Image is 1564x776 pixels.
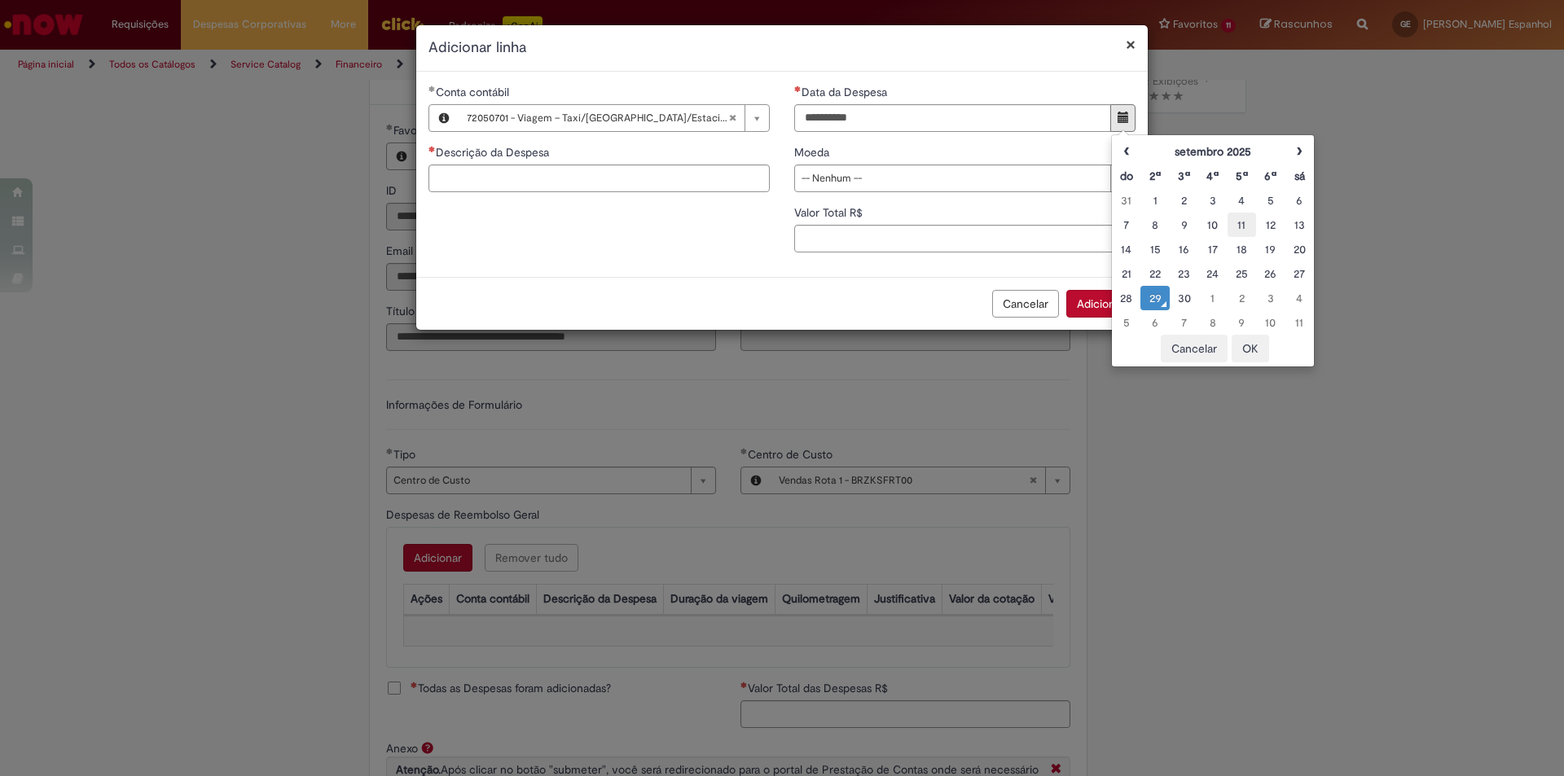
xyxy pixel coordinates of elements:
button: Mostrar calendário para Data da Despesa [1110,104,1136,132]
div: 06 October 2025 Monday [1144,314,1165,331]
div: 23 September 2025 Tuesday [1174,265,1194,282]
th: Terça-feira [1170,164,1198,188]
div: 05 October 2025 Sunday [1116,314,1136,331]
span: Data da Despesa [802,85,890,99]
button: Adicionar [1066,290,1136,318]
div: 02 September 2025 Tuesday [1174,192,1194,208]
span: Obrigatório Preenchido [428,85,436,92]
span: Necessários - Conta contábil [436,85,512,99]
h2: Adicionar linha [428,37,1136,59]
button: Fechar modal [1126,36,1136,53]
input: Data da Despesa [794,104,1111,132]
div: 27 September 2025 Saturday [1289,265,1310,282]
button: Cancelar [992,290,1059,318]
div: 09 September 2025 Tuesday [1174,217,1194,233]
th: setembro 2025. Alternar mês [1140,139,1285,164]
span: Descrição da Despesa [436,145,552,160]
div: 12 September 2025 Friday [1260,217,1281,233]
div: Escolher data [1111,134,1315,367]
div: 22 September 2025 Monday [1144,265,1165,282]
div: 11 October 2025 Saturday [1289,314,1310,331]
div: 03 October 2025 Friday [1260,290,1281,306]
div: O seletor de data foi aberto.29 September 2025 Monday [1144,290,1165,306]
a: 72050701 - Viagem – Taxi/[GEOGRAPHIC_DATA]/Estacionamento/[GEOGRAPHIC_DATA]Limpar campo Conta con... [459,105,769,131]
div: 03 September 2025 Wednesday [1202,192,1223,208]
div: 06 September 2025 Saturday [1289,192,1310,208]
th: Próximo mês [1285,139,1314,164]
div: 14 September 2025 Sunday [1116,241,1136,257]
div: 08 October 2025 Wednesday [1202,314,1223,331]
div: 02 October 2025 Thursday [1232,290,1252,306]
th: Domingo [1112,164,1140,188]
span: Valor Total R$ [794,205,866,220]
div: 19 September 2025 Friday [1260,241,1281,257]
div: 31 August 2025 Sunday [1116,192,1136,208]
div: 05 September 2025 Friday [1260,192,1281,208]
div: 01 September 2025 Monday [1144,192,1165,208]
button: Cancelar [1161,335,1228,362]
div: 26 September 2025 Friday [1260,265,1281,282]
div: 24 September 2025 Wednesday [1202,265,1223,282]
div: 30 September 2025 Tuesday [1174,290,1194,306]
div: 13 September 2025 Saturday [1289,217,1310,233]
div: 01 October 2025 Wednesday [1202,290,1223,306]
div: 07 September 2025 Sunday [1116,217,1136,233]
div: 04 September 2025 Thursday [1232,192,1252,208]
div: 11 September 2025 Thursday [1232,217,1252,233]
div: 09 October 2025 Thursday [1232,314,1252,331]
th: Quarta-feira [1198,164,1227,188]
th: Mês anterior [1112,139,1140,164]
div: 04 October 2025 Saturday [1289,290,1310,306]
div: 16 September 2025 Tuesday [1174,241,1194,257]
th: Sábado [1285,164,1314,188]
span: Moeda [794,145,833,160]
div: 07 October 2025 Tuesday [1174,314,1194,331]
span: -- Nenhum -- [802,165,1102,191]
div: 17 September 2025 Wednesday [1202,241,1223,257]
div: 10 September 2025 Wednesday [1202,217,1223,233]
input: Valor Total R$ [794,225,1136,252]
th: Quinta-feira [1228,164,1256,188]
div: 10 October 2025 Friday [1260,314,1281,331]
abbr: Limpar campo Conta contábil [720,105,745,131]
span: Necessários [794,85,802,92]
div: 25 September 2025 Thursday [1232,265,1252,282]
div: 18 September 2025 Thursday [1232,241,1252,257]
input: Descrição da Despesa [428,164,770,192]
th: Sexta-feira [1256,164,1285,188]
span: Necessários [428,146,436,152]
div: 28 September 2025 Sunday [1116,290,1136,306]
span: 72050701 - Viagem – Taxi/[GEOGRAPHIC_DATA]/Estacionamento/[GEOGRAPHIC_DATA] [467,105,728,131]
div: 21 September 2025 Sunday [1116,265,1136,282]
button: OK [1232,335,1269,362]
div: 20 September 2025 Saturday [1289,241,1310,257]
th: Segunda-feira [1140,164,1169,188]
div: 08 September 2025 Monday [1144,217,1165,233]
div: 15 September 2025 Monday [1144,241,1165,257]
button: Conta contábil, Visualizar este registro 72050701 - Viagem – Taxi/Pedágio/Estacionamento/Zona Azul [429,105,459,131]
